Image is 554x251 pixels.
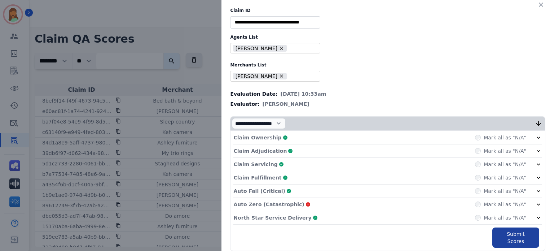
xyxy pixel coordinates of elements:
[232,72,316,81] ul: selected options
[233,147,287,155] p: Claim Adjudication
[230,34,545,40] label: Agents List
[281,90,326,98] span: [DATE] 10:33am
[484,174,526,181] label: Mark all as "N/A"
[484,214,526,221] label: Mark all as "N/A"
[233,73,287,80] li: [PERSON_NAME]
[233,134,281,141] p: Claim Ownership
[484,161,526,168] label: Mark all as "N/A"
[232,44,316,53] ul: selected options
[263,100,309,108] span: [PERSON_NAME]
[230,100,545,108] div: Evaluator:
[484,187,526,195] label: Mark all as "N/A"
[233,174,281,181] p: Claim Fulfillment
[233,187,285,195] p: Auto Fail (Critical)
[230,62,545,68] label: Merchants List
[233,201,304,208] p: Auto Zero (Catastrophic)
[233,214,311,221] p: North Star Service Delivery
[230,90,545,98] div: Evaluation Date:
[492,228,539,248] button: Submit Scores
[230,8,545,13] label: Claim ID
[484,134,526,141] label: Mark all as "N/A"
[233,45,287,52] li: [PERSON_NAME]
[233,161,277,168] p: Claim Servicing
[484,201,526,208] label: Mark all as "N/A"
[279,46,284,51] button: Remove Uriah King
[484,147,526,155] label: Mark all as "N/A"
[279,73,284,79] button: Remove Ashley - Reguard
